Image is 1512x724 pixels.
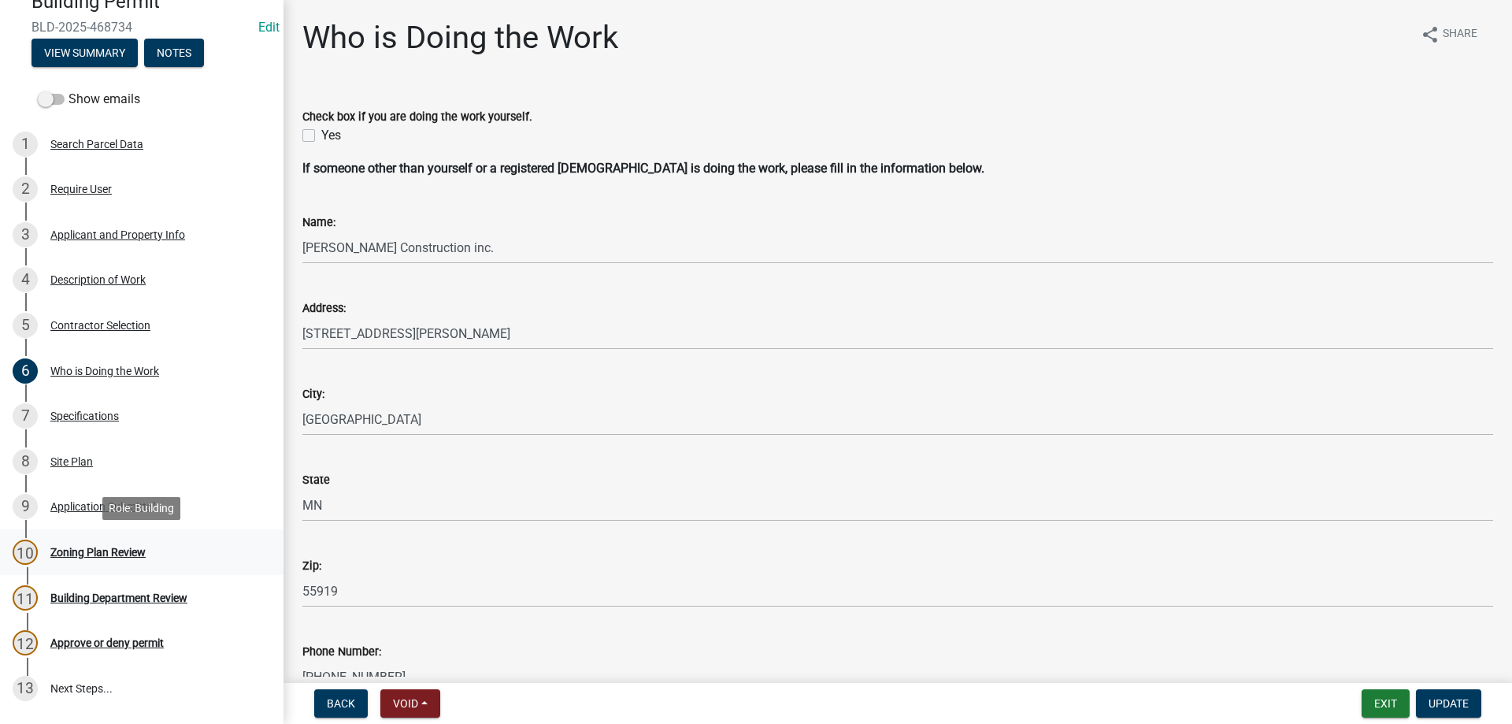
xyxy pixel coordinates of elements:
[50,547,146,558] div: Zoning Plan Review
[38,90,140,109] label: Show emails
[50,274,146,285] div: Description of Work
[13,676,38,701] div: 13
[102,497,180,520] div: Role: Building
[393,697,418,710] span: Void
[50,637,164,648] div: Approve or deny permit
[380,689,440,718] button: Void
[13,222,38,247] div: 3
[13,494,38,519] div: 9
[50,410,119,421] div: Specifications
[31,20,252,35] span: BLD-2025-468734
[314,689,368,718] button: Back
[1443,25,1477,44] span: Share
[1362,689,1410,718] button: Exit
[50,501,155,512] div: Application Submittal
[13,449,38,474] div: 8
[13,313,38,338] div: 5
[327,697,355,710] span: Back
[1408,19,1490,50] button: shareShare
[1429,697,1469,710] span: Update
[302,161,984,176] span: If someone other than yourself or a registered [DEMOGRAPHIC_DATA] is doing the work, please fill ...
[302,217,335,228] label: Name:
[321,126,341,145] label: Yes
[302,561,321,572] label: Zip:
[50,592,187,603] div: Building Department Review
[13,176,38,202] div: 2
[31,47,138,60] wm-modal-confirm: Summary
[13,540,38,565] div: 10
[31,39,138,67] button: View Summary
[302,389,324,400] label: City:
[13,267,38,292] div: 4
[50,320,150,331] div: Contractor Selection
[13,403,38,429] div: 7
[302,303,346,314] label: Address:
[13,630,38,655] div: 12
[258,20,280,35] wm-modal-confirm: Edit Application Number
[144,39,204,67] button: Notes
[13,358,38,384] div: 6
[50,366,159,377] div: Who is Doing the Work
[302,112,532,123] label: Check box if you are doing the work yourself.
[258,20,280,35] a: Edit
[302,475,330,486] label: State
[144,47,204,60] wm-modal-confirm: Notes
[50,184,112,195] div: Require User
[302,647,381,658] label: Phone Number:
[1416,689,1481,718] button: Update
[50,139,143,150] div: Search Parcel Data
[50,229,185,240] div: Applicant and Property Info
[13,132,38,157] div: 1
[302,19,618,57] h1: Who is Doing the Work
[13,585,38,611] div: 11
[50,456,93,467] div: Site Plan
[1421,25,1440,44] i: share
